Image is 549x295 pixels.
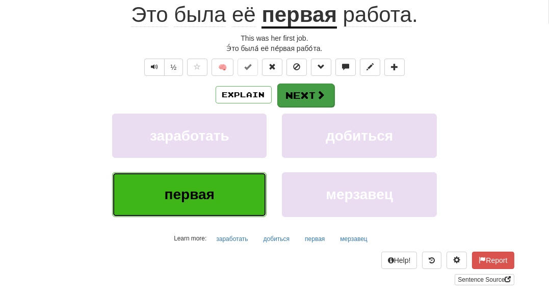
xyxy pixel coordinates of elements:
button: Discuss sentence (alt+u) [335,59,356,76]
button: Explain [216,86,272,103]
button: Help! [381,252,417,269]
u: первая [262,3,337,29]
button: Report [472,252,514,269]
button: Add to collection (alt+a) [384,59,405,76]
div: Э́то была́ её пе́рвая рабо́та. [35,43,514,53]
button: Set this sentence to 100% Mastered (alt+m) [238,59,258,76]
span: была [174,3,226,27]
div: Text-to-speech controls [142,59,184,76]
button: Play sentence audio (ctl+space) [144,59,165,76]
span: мерзавец [326,186,393,202]
small: Learn more: [174,235,206,242]
button: Round history (alt+y) [422,252,441,269]
button: заработать [211,231,253,247]
span: её [232,3,256,27]
button: мерзавец [282,172,436,217]
span: Это [131,3,168,27]
button: Next [277,84,334,107]
button: Grammar (alt+g) [311,59,331,76]
span: заработать [150,128,229,144]
button: ½ [164,59,184,76]
span: первая [165,186,215,202]
button: первая [112,172,267,217]
span: работа [343,3,412,27]
button: Reset to 0% Mastered (alt+r) [262,59,282,76]
button: добиться [282,114,436,158]
button: добиться [258,231,296,247]
button: Edit sentence (alt+d) [360,59,380,76]
button: первая [299,231,330,247]
button: Favorite sentence (alt+f) [187,59,207,76]
button: мерзавец [334,231,373,247]
span: добиться [326,128,393,144]
a: Sentence Source [455,274,514,285]
div: This was her first job. [35,33,514,43]
button: 🧠 [212,59,233,76]
button: заработать [112,114,267,158]
span: . [337,3,418,27]
button: Ignore sentence (alt+i) [286,59,307,76]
